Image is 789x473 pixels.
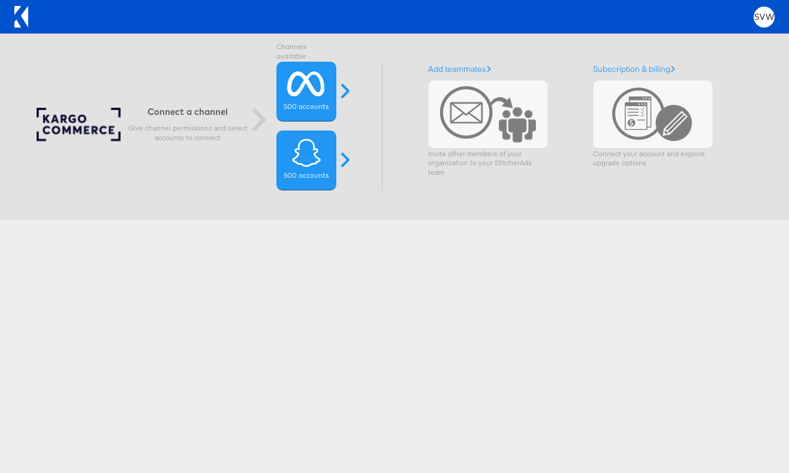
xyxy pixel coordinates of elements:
label: Channels available [276,43,336,62]
p: Invite other members of your organization to your StitcherAds team [428,149,548,177]
a: Subscription & billing [593,63,675,74]
a: Add teammates [428,63,491,74]
label: 500 accounts [284,171,329,181]
p: Give channel permissions and select accounts to connect [128,123,248,142]
span: SVW [754,13,774,21]
p: Connect your account and explore upgrade options [593,149,713,168]
label: 500 accounts [284,102,329,112]
h6: Connect a channel [128,106,248,117]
